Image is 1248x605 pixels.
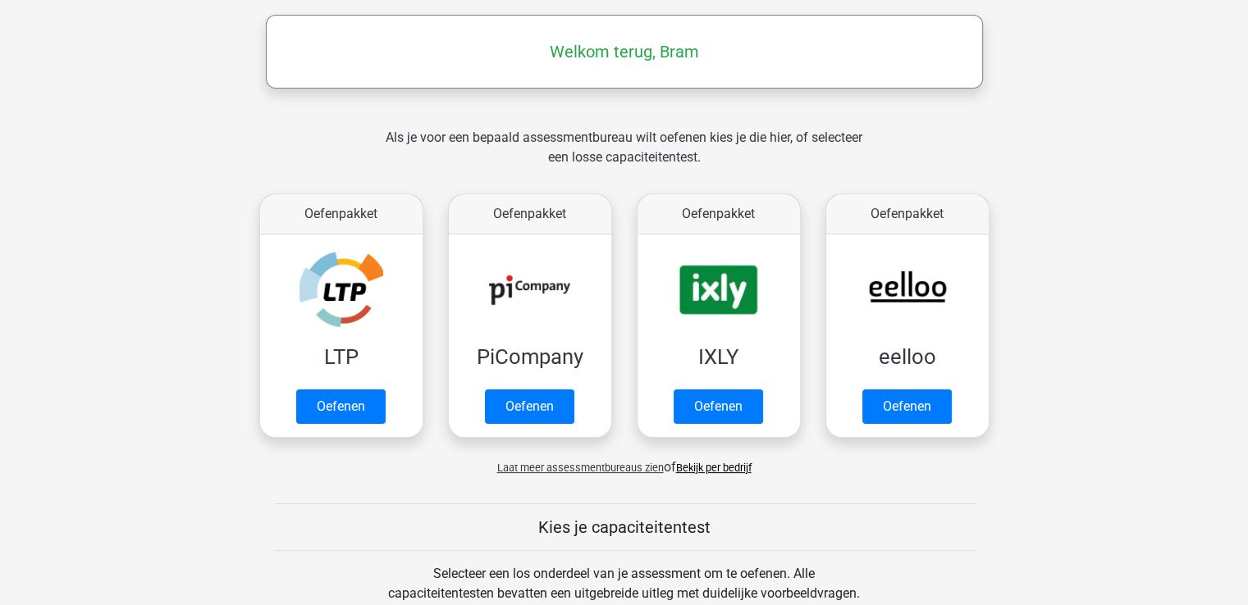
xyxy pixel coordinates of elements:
[676,462,752,474] a: Bekijk per bedrijf
[862,389,952,424] a: Oefenen
[497,462,664,474] span: Laat meer assessmentbureaus zien
[674,389,763,424] a: Oefenen
[274,517,975,537] h5: Kies je capaciteitentest
[296,389,386,424] a: Oefenen
[485,389,574,424] a: Oefenen
[247,444,1002,477] div: of
[373,128,875,187] div: Als je voor een bepaald assessmentbureau wilt oefenen kies je die hier, of selecteer een losse ca...
[274,42,975,61] h5: Welkom terug, Bram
